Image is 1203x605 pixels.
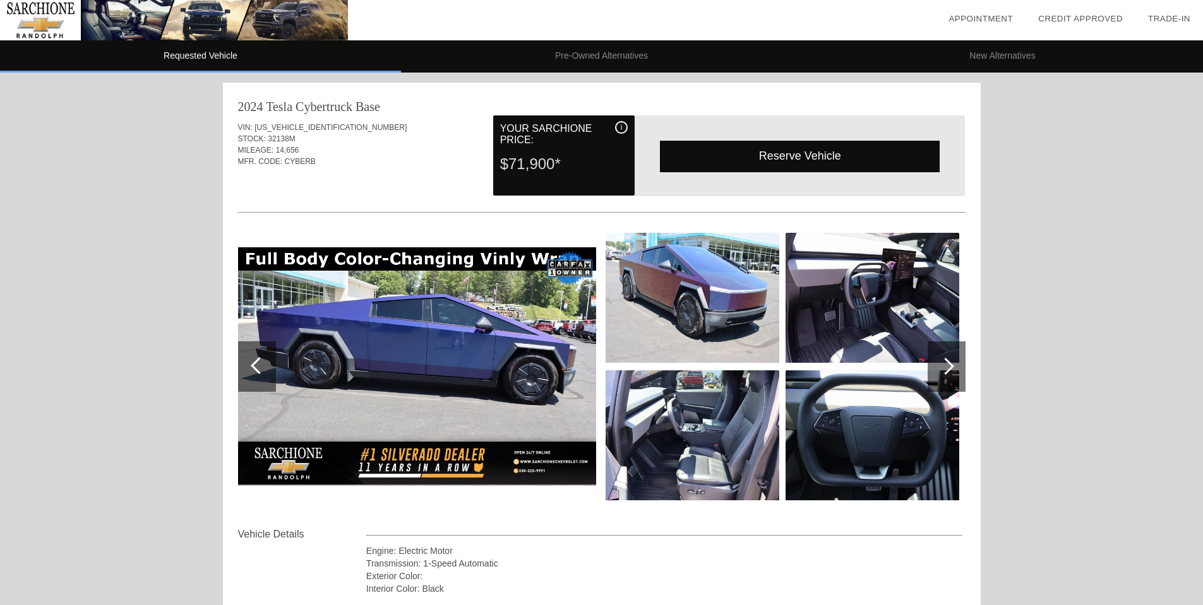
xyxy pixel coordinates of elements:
div: $71,900* [500,148,628,180]
span: [US_VEHICLE_IDENTIFICATION_NUMBER] [254,123,407,132]
span: STOCK: [238,134,266,143]
div: Transmission: 1-Speed Automatic [366,557,963,570]
div: Quoted on [DATE] 3:46:00 PM [238,175,966,195]
span: 14,656 [276,146,299,155]
a: Trade-In [1148,14,1190,23]
div: Engine: Electric Motor [366,544,963,557]
img: image.aspx [786,370,959,500]
img: image.aspx [606,233,779,363]
span: MFR. CODE: [238,157,283,166]
div: Base [356,98,380,115]
div: 2024 Tesla Cybertruck [238,98,353,115]
a: Credit Approved [1038,14,1123,23]
div: Reserve Vehicle [660,141,940,172]
div: Vehicle Details [238,527,366,542]
span: 32138M [268,134,295,143]
span: MILEAGE: [238,146,274,155]
div: Interior Color: Black [366,582,963,595]
span: CYBERB [285,157,316,166]
img: image.aspx [606,370,779,500]
img: image.aspx [238,247,596,486]
div: Your Sarchione Price: [500,121,628,148]
iframe: Chat Assistance [1089,537,1203,605]
img: image.aspx [786,233,959,363]
span: i [621,123,623,132]
a: Appointment [949,14,1013,23]
div: Exterior Color: [366,570,963,582]
li: Pre-Owned Alternatives [401,40,802,73]
span: VIN: [238,123,253,132]
li: New Alternatives [802,40,1203,73]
